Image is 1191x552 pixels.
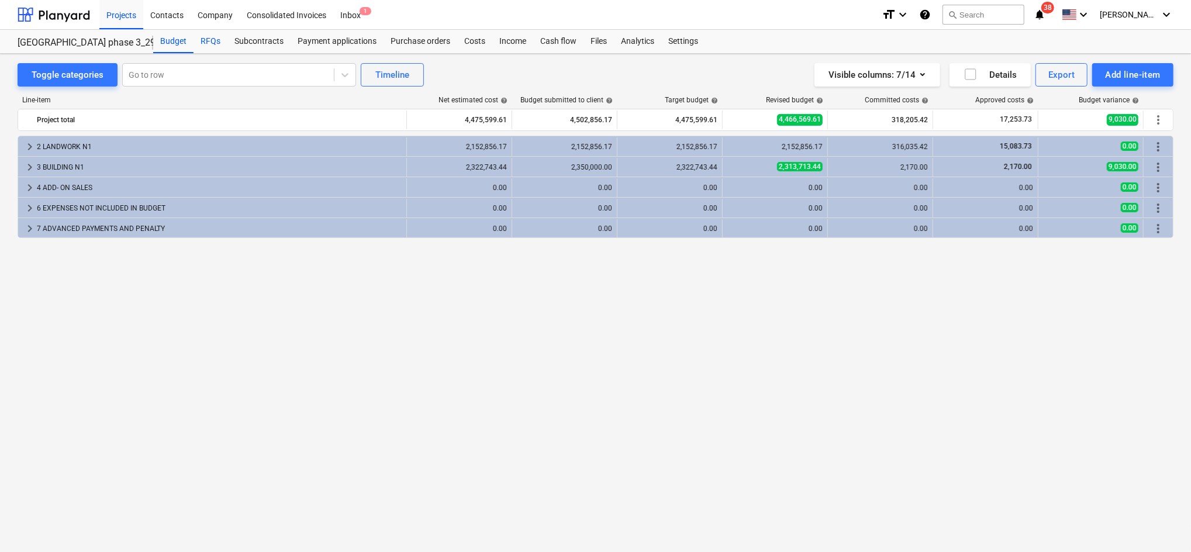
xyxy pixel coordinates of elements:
span: keyboard_arrow_right [23,160,37,174]
span: search [948,10,957,19]
span: 0.00 [1121,203,1138,212]
div: 0.00 [833,225,928,233]
span: 17,253.73 [999,115,1033,125]
span: [PERSON_NAME] [1100,10,1158,19]
div: Approved costs [975,96,1034,104]
span: keyboard_arrow_right [23,140,37,154]
a: Files [584,30,614,53]
div: Visible columns : 7/14 [828,67,926,82]
span: More actions [1151,201,1165,215]
a: Budget [153,30,194,53]
div: 0.00 [938,225,1033,233]
div: 6 EXPENSES NOT INCLUDED IN BUDGET [37,199,402,218]
a: Cash flow [533,30,584,53]
a: Purchase orders [384,30,457,53]
div: 2,322,743.44 [412,163,507,171]
div: 0.00 [622,204,717,212]
div: Chat Widget [1133,496,1191,552]
span: More actions [1151,222,1165,236]
div: 2,322,743.44 [622,163,717,171]
a: Settings [661,30,705,53]
span: help [814,97,823,104]
div: [GEOGRAPHIC_DATA] phase 3_2901993/2901994/2901995 [18,37,139,49]
span: help [709,97,718,104]
span: 0.00 [1121,182,1138,192]
a: Subcontracts [227,30,291,53]
span: More actions [1151,113,1165,127]
div: 2,350,000.00 [517,163,612,171]
div: 318,205.42 [833,111,928,129]
button: Timeline [361,63,424,87]
button: Toggle categories [18,63,118,87]
div: Net estimated cost [439,96,508,104]
div: 0.00 [622,184,717,192]
a: Payment applications [291,30,384,53]
button: Details [950,63,1031,87]
button: Add line-item [1092,63,1173,87]
div: 0.00 [833,184,928,192]
i: format_size [882,8,896,22]
i: Knowledge base [919,8,931,22]
span: help [1024,97,1034,104]
div: 2,152,856.17 [412,143,507,151]
span: More actions [1151,181,1165,195]
div: 0.00 [517,204,612,212]
span: keyboard_arrow_right [23,222,37,236]
span: 1 [360,7,371,15]
div: 0.00 [412,184,507,192]
a: Costs [457,30,492,53]
div: Budget variance [1079,96,1139,104]
a: RFQs [194,30,227,53]
span: 38 [1041,2,1054,13]
div: Committed costs [865,96,928,104]
span: More actions [1151,140,1165,154]
div: 0.00 [517,184,612,192]
span: 0.00 [1121,142,1138,151]
div: 2,152,856.17 [727,143,823,151]
button: Visible columns:7/14 [814,63,940,87]
div: 7 ADVANCED PAYMENTS AND PENALTY [37,219,402,238]
i: notifications [1034,8,1045,22]
div: 0.00 [833,204,928,212]
div: 0.00 [727,225,823,233]
div: 0.00 [727,204,823,212]
div: 0.00 [412,225,507,233]
span: More actions [1151,160,1165,174]
div: Toggle categories [32,67,103,82]
span: 2,313,713.44 [777,162,823,171]
div: 4,475,599.61 [412,111,507,129]
div: 2,152,856.17 [622,143,717,151]
div: Target budget [665,96,718,104]
div: Timeline [375,67,409,82]
div: Project total [37,111,402,129]
div: 0.00 [622,225,717,233]
div: 3 BUILDING N1 [37,158,402,177]
div: 316,035.42 [833,143,928,151]
span: 15,083.73 [999,142,1033,150]
span: 2,170.00 [1003,163,1033,171]
button: Export [1035,63,1088,87]
span: 0.00 [1121,223,1138,233]
div: 0.00 [938,204,1033,212]
div: Line-item [18,96,408,104]
span: help [603,97,613,104]
div: Add line-item [1105,67,1161,82]
div: 4,502,856.17 [517,111,612,129]
div: 4,475,599.61 [622,111,717,129]
span: 9,030.00 [1107,114,1138,125]
i: keyboard_arrow_down [1076,8,1090,22]
span: help [919,97,928,104]
a: Analytics [614,30,661,53]
span: help [1130,97,1139,104]
i: keyboard_arrow_down [1159,8,1173,22]
div: Income [492,30,533,53]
